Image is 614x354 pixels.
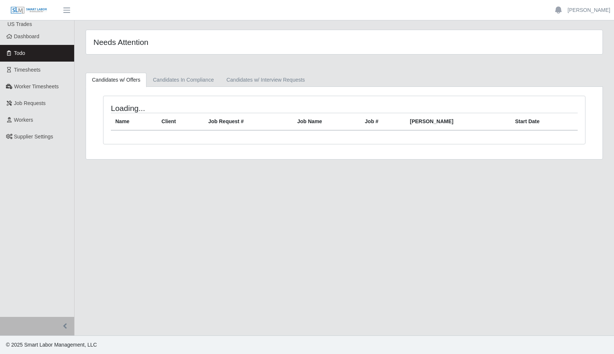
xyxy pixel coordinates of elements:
[293,113,360,131] th: Job Name
[157,113,204,131] th: Client
[511,113,578,131] th: Start Date
[93,37,296,47] h4: Needs Attention
[360,113,405,131] th: Job #
[7,21,32,27] span: US Trades
[14,50,25,56] span: Todo
[568,6,610,14] a: [PERSON_NAME]
[14,100,46,106] span: Job Requests
[204,113,293,131] th: Job Request #
[111,104,299,113] h4: Loading...
[6,342,97,348] span: © 2025 Smart Labor Management, LLC
[14,83,59,89] span: Worker Timesheets
[14,33,40,39] span: Dashboard
[14,67,41,73] span: Timesheets
[14,134,53,140] span: Supplier Settings
[406,113,511,131] th: [PERSON_NAME]
[10,6,47,14] img: SLM Logo
[14,117,33,123] span: Workers
[220,73,311,87] a: Candidates w/ Interview Requests
[146,73,220,87] a: Candidates In Compliance
[86,73,146,87] a: Candidates w/ Offers
[111,113,157,131] th: Name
